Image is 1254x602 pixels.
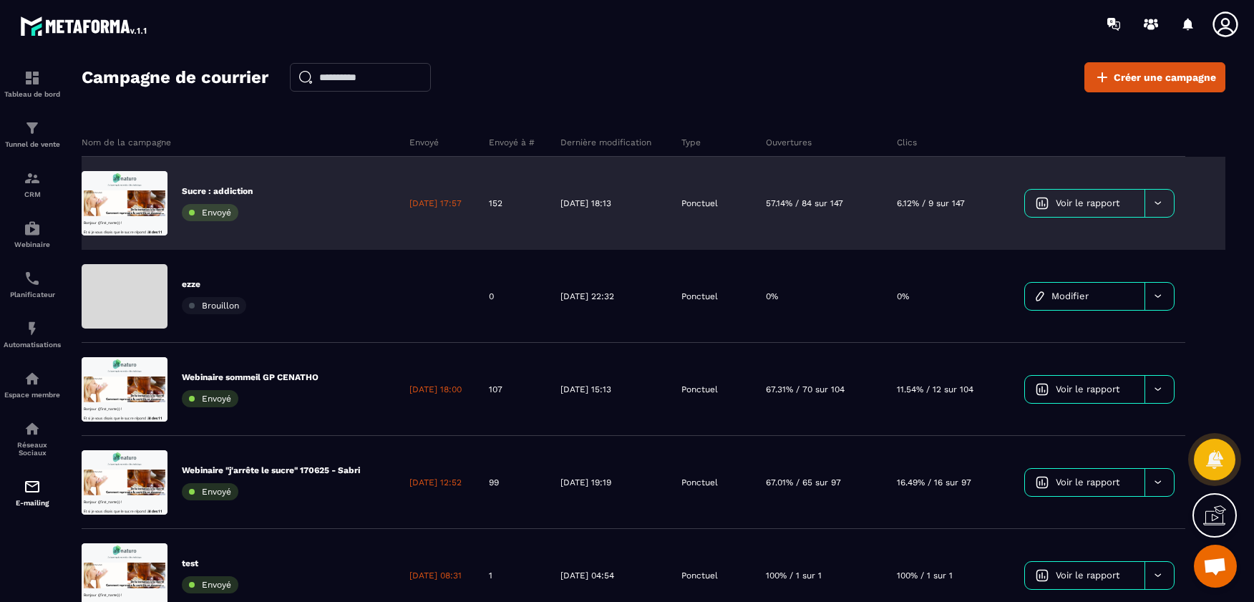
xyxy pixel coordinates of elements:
[4,441,61,457] p: Réseaux Sociaux
[4,467,61,518] a: emailemailE-mailing
[1025,283,1144,310] a: Modifier
[560,570,614,581] p: [DATE] 04:54
[24,320,41,337] img: automations
[4,140,61,148] p: Tunnel de vente
[24,69,41,87] img: formation
[24,420,41,437] img: social-network
[489,570,492,581] p: 1
[7,164,279,180] p: Bonjour {{first_name}} !
[766,384,845,395] p: 67.31% / 70 sur 104
[560,384,611,395] p: [DATE] 15:13
[1025,190,1144,217] a: Voir le rapport
[4,499,61,507] p: E-mailing
[897,198,965,209] p: 6.12% / 9 sur 147
[1036,476,1049,489] img: icon
[681,477,718,488] p: Ponctuel
[4,409,61,467] a: social-networksocial-networkRéseaux Sociaux
[681,198,718,209] p: Ponctuel
[24,270,41,287] img: scheduler
[7,196,269,228] strong: 8 des 11 critères officiels d’une addiction
[897,384,973,395] p: 11.54% / 12 sur 104
[1056,570,1119,581] span: Voir le rapport
[681,570,718,581] p: Ponctuel
[897,291,909,302] p: 0%
[202,580,231,590] span: Envoyé
[4,309,61,359] a: automationsautomationsAutomatisations
[1025,562,1144,589] a: Voir le rapport
[24,170,41,187] img: formation
[4,391,61,399] p: Espace membre
[4,359,61,409] a: automationsautomationsEspace membre
[1056,384,1119,394] span: Voir le rapport
[897,570,953,581] p: 100% / 1 sur 1
[202,487,231,497] span: Envoyé
[4,159,61,209] a: formationformationCRM
[7,196,279,261] p: Et si je vous disais que le sucre répond à , selon le (le manuel de référence internationale pour...
[409,384,462,395] p: [DATE] 18:00
[182,185,253,197] p: Sucre : addiction
[681,137,701,148] p: Type
[4,90,61,98] p: Tableau de bord
[766,137,812,148] p: Ouvertures
[1025,469,1144,496] a: Voir le rapport
[4,109,61,159] a: formationformationTunnel de vente
[4,190,61,198] p: CRM
[560,198,611,209] p: [DATE] 18:13
[24,370,41,387] img: automations
[560,137,651,148] p: Dernière modification
[409,198,462,209] p: [DATE] 17:57
[4,291,61,298] p: Planificateur
[182,558,238,569] p: test
[4,259,61,309] a: schedulerschedulerPlanificateur
[1036,569,1049,582] img: icon
[1025,376,1144,403] a: Voir le rapport
[4,241,61,248] p: Webinaire
[1194,545,1237,588] a: Ouvrir le chat
[202,208,231,218] span: Envoyé
[202,394,231,404] span: Envoyé
[182,372,319,383] p: Webinaire sommeil GP CENATHO
[1056,477,1119,487] span: Voir le rapport
[766,570,822,581] p: 100% / 1 sur 1
[1084,62,1225,92] a: Créer une campagne
[182,278,246,290] p: ezze
[766,291,778,302] p: 0%
[409,477,462,488] p: [DATE] 12:52
[409,570,462,581] p: [DATE] 08:31
[681,291,718,302] p: Ponctuel
[24,220,41,237] img: automations
[1114,70,1216,84] span: Créer une campagne
[182,465,360,476] p: Webinaire "j'arrête le sucre" 170625 - Sabri
[489,198,502,209] p: 152
[4,59,61,109] a: formationformationTableau de bord
[409,137,439,148] p: Envoyé
[489,291,494,302] p: 0
[766,477,841,488] p: 67.01% / 65 sur 97
[202,301,239,311] span: Brouillon
[897,137,917,148] p: Clics
[897,477,971,488] p: 16.49% / 16 sur 97
[20,13,149,39] img: logo
[4,209,61,259] a: automationsautomationsWebinaire
[681,384,718,395] p: Ponctuel
[4,341,61,349] p: Automatisations
[24,478,41,495] img: email
[1036,197,1049,210] img: icon
[560,477,611,488] p: [DATE] 19:19
[1036,291,1044,301] img: icon
[1051,291,1089,301] span: Modifier
[82,63,268,92] h2: Campagne de courrier
[1056,198,1119,208] span: Voir le rapport
[560,291,614,302] p: [DATE] 22:32
[1036,383,1049,396] img: icon
[489,477,499,488] p: 99
[82,137,171,148] p: Nom de la campagne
